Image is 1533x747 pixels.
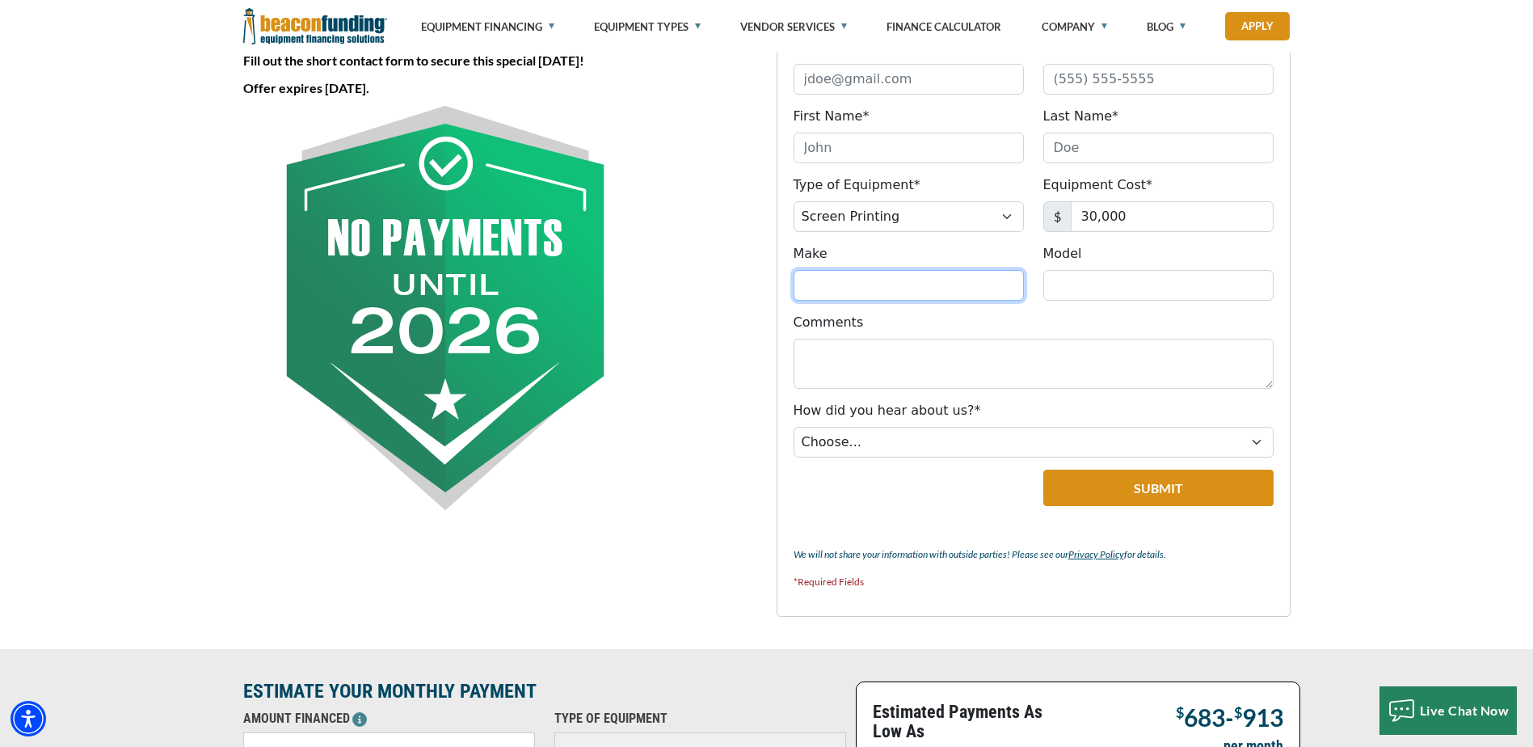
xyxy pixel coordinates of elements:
[1176,703,1283,728] p: -
[794,133,1024,163] input: John
[794,470,990,520] iframe: reCAPTCHA
[873,703,1068,741] p: Estimated Payments As Low As
[794,244,828,264] label: Make
[1184,703,1225,732] span: 683
[1043,175,1153,195] label: Equipment Cost*
[243,106,647,510] img: No Payments Until 2026
[243,80,369,95] strong: Offer expires [DATE].
[1242,703,1283,732] span: 913
[1225,12,1290,40] a: Apply
[1043,470,1274,506] button: Submit
[1043,201,1072,232] span: $
[243,709,535,728] p: AMOUNT FINANCED
[794,64,1024,95] input: jdoe@gmail.com
[794,545,1274,564] p: We will not share your information with outside parties! Please see our for details.
[1043,64,1274,95] input: (555) 555-5555
[794,401,981,420] label: How did you hear about us?*
[794,313,864,332] label: Comments
[1071,201,1274,232] input: 50,000
[794,107,870,126] label: First Name*
[243,682,846,701] p: ESTIMATE YOUR MONTHLY PAYMENT
[1176,703,1184,721] span: $
[11,701,46,736] div: Accessibility Menu
[1043,107,1119,126] label: Last Name*
[554,709,846,728] p: TYPE OF EQUIPMENT
[1043,244,1082,264] label: Model
[1043,133,1274,163] input: Doe
[243,53,584,68] strong: Fill out the short contact form to secure this special [DATE]!
[1420,703,1510,718] span: Live Chat Now
[1379,686,1518,735] button: Live Chat Now
[1068,548,1124,560] a: Privacy Policy
[1234,703,1242,721] span: $
[794,175,920,195] label: Type of Equipment*
[794,572,1274,592] p: *Required Fields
